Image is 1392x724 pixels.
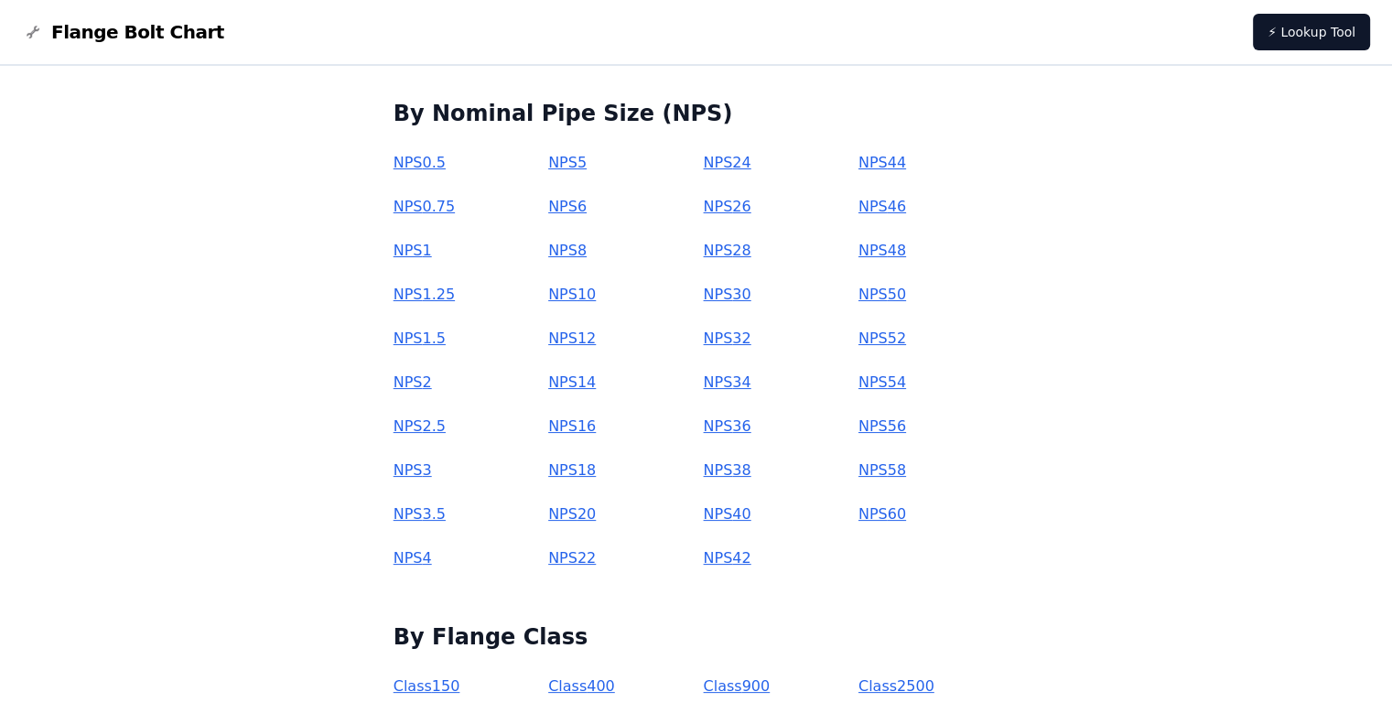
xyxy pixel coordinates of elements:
a: NPS30 [703,286,750,303]
a: NPS14 [548,373,596,391]
a: NPS60 [858,505,906,523]
a: NPS58 [858,461,906,479]
a: NPS1.5 [394,330,446,347]
a: NPS36 [703,417,750,435]
a: NPS40 [703,505,750,523]
a: NPS44 [858,154,906,171]
a: NPS48 [858,242,906,259]
a: NPS28 [703,242,750,259]
a: NPS3.5 [394,505,446,523]
a: NPS22 [548,549,596,567]
a: NPS56 [858,417,906,435]
img: Flange Bolt Chart Logo [22,21,44,43]
a: NPS34 [703,373,750,391]
a: NPS32 [703,330,750,347]
a: NPS24 [703,154,750,171]
a: NPS2.5 [394,417,446,435]
a: NPS0.75 [394,198,455,215]
a: Class400 [548,677,615,695]
a: NPS10 [548,286,596,303]
a: NPS4 [394,549,432,567]
a: NPS42 [703,549,750,567]
a: Class900 [703,677,770,695]
a: NPS50 [858,286,906,303]
span: Flange Bolt Chart [51,19,224,45]
a: NPS20 [548,505,596,523]
a: NPS54 [858,373,906,391]
a: NPS8 [548,242,587,259]
a: NPS2 [394,373,432,391]
a: NPS5 [548,154,587,171]
a: NPS1.25 [394,286,455,303]
a: NPS26 [703,198,750,215]
a: NPS16 [548,417,596,435]
a: NPS1 [394,242,432,259]
a: NPS0.5 [394,154,446,171]
a: NPS6 [548,198,587,215]
a: NPS3 [394,461,432,479]
h2: By Flange Class [394,622,999,652]
a: NPS12 [548,330,596,347]
a: ⚡ Lookup Tool [1253,14,1370,50]
h2: By Nominal Pipe Size (NPS) [394,99,999,128]
a: Flange Bolt Chart LogoFlange Bolt Chart [22,19,224,45]
a: Class2500 [858,677,934,695]
a: NPS38 [703,461,750,479]
a: NPS18 [548,461,596,479]
a: Class150 [394,677,460,695]
a: NPS52 [858,330,906,347]
a: NPS46 [858,198,906,215]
